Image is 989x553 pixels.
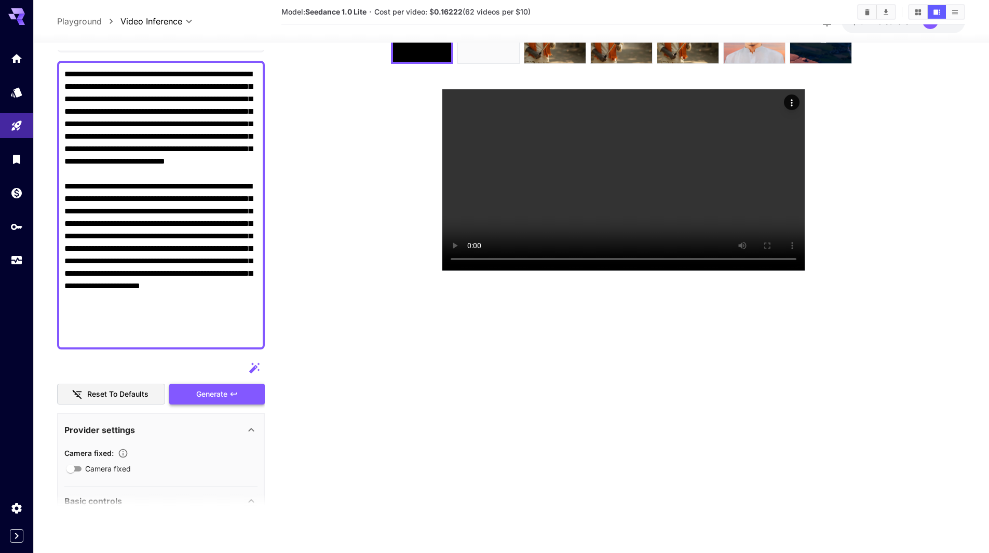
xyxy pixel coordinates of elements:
[10,52,23,65] div: Home
[10,186,23,199] div: Wallet
[908,4,965,20] div: Show videos in grid viewShow videos in video viewShow videos in list view
[928,5,946,19] button: Show videos in video view
[909,5,927,19] button: Show videos in grid view
[10,119,23,132] div: Playground
[374,7,531,16] span: Cost per video: $ (62 videos per $10)
[10,220,23,233] div: API Keys
[10,254,23,267] div: Usage
[196,388,227,401] span: Generate
[64,449,114,457] span: Camera fixed :
[10,529,23,543] button: Expand sidebar
[878,17,914,26] span: credits left
[85,463,131,474] span: Camera fixed
[784,95,800,110] div: Actions
[64,417,258,442] div: Provider settings
[305,7,367,16] b: Seedance 1.0 Lite
[877,5,895,19] button: Download All
[937,503,989,553] iframe: Chat Widget
[10,502,23,515] div: Settings
[57,15,120,28] nav: breadcrumb
[946,5,964,19] button: Show videos in list view
[57,384,165,405] button: Reset to defaults
[281,7,367,16] span: Model:
[64,489,258,514] div: Basic controls
[852,17,878,26] span: $15.24
[169,384,265,405] button: Generate
[858,5,876,19] button: Clear videos
[10,153,23,166] div: Library
[857,4,896,20] div: Clear videosDownload All
[57,15,102,28] a: Playground
[120,15,182,28] span: Video Inference
[434,7,463,16] b: 0.16222
[10,86,23,99] div: Models
[64,424,135,436] p: Provider settings
[369,6,372,18] p: ·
